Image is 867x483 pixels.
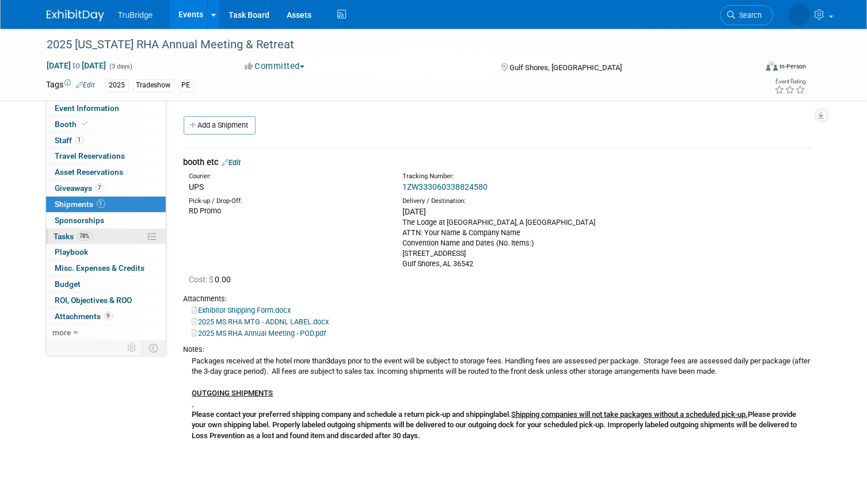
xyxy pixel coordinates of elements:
[55,296,132,305] span: ROI, Objectives & ROO
[47,79,96,92] td: Tags
[720,5,773,25] a: Search
[46,325,166,340] a: more
[189,275,236,284] span: 0.00
[142,340,166,355] td: Toggle Event Tabs
[55,200,105,209] span: Shipments
[43,34,742,55] div: 2025 [US_STATE] RHA Annual Meeting & Retreat
[104,312,113,320] span: 9
[133,79,174,91] div: Tradeshow
[55,120,90,129] span: Booth
[327,356,331,365] b: 3
[46,244,166,260] a: Playbook
[106,79,129,91] div: 2025
[788,4,810,26] img: Marg Louwagie
[192,410,797,440] b: label. Please provide your own shipping label. Properly labeled outgoing shipments will be delive...
[184,116,256,135] a: Add a Shipment
[402,206,599,217] div: [DATE]
[55,263,145,273] span: Misc. Expenses & Credits
[55,151,126,160] span: Travel Reservations
[189,206,386,216] div: RD Promo
[192,317,329,326] a: 2025 MS RHA MTG - ADDNL LABEL.docx
[192,389,273,397] u: OUTGOING SHIPMENTS
[241,60,309,72] button: Committed
[189,181,386,193] div: UPS
[402,172,652,181] div: Tracking Number:
[512,410,748,419] u: Shipping companies will not take packages without a scheduled pick-up.
[55,136,84,145] span: Staff
[47,60,107,71] span: [DATE] [DATE]
[46,148,166,164] a: Travel Reservations
[189,172,386,181] div: Courier:
[184,344,812,355] div: Notes:
[55,167,124,177] span: Asset Reservations
[694,60,807,77] div: Event Format
[55,247,89,256] span: Playbook
[97,200,105,208] span: 1
[178,79,194,91] div: PE
[189,275,215,284] span: Cost: $
[779,62,807,71] div: In-Person
[47,10,104,21] img: ExhibitDay
[46,133,166,148] a: Staff1
[402,197,599,206] div: Delivery / Destination:
[96,183,104,192] span: 7
[46,277,166,292] a: Budget
[46,260,166,276] a: Misc. Expenses & Credits
[46,101,166,116] a: Event Information
[55,312,113,321] span: Attachments
[46,213,166,228] a: Sponsorships
[184,294,812,304] div: Attachments:
[118,10,153,20] span: TruBridge
[46,117,166,132] a: Booth
[46,197,166,212] a: Shipments1
[82,121,88,127] i: Booth reservation complete
[71,61,82,70] span: to
[192,410,494,419] b: Please contact your preferred shipping company and schedule a return pick-up and shipping
[77,232,93,240] span: 78%
[189,197,386,206] div: Pick-up / Drop-Off:
[46,229,166,244] a: Tasks78%
[75,136,84,144] span: 1
[222,158,241,167] a: Edit
[184,355,812,442] div: Packages received at the hotel more than days prior to the event will be subject to storage fees....
[55,216,105,225] span: Sponsorships
[402,182,488,191] a: 1ZW333060338824580
[46,181,166,196] a: Giveaways7
[54,232,93,241] span: Tasks
[53,328,71,337] span: more
[46,164,166,180] a: Asset Reservations
[509,63,622,72] span: Gulf Shores, [GEOGRAPHIC_DATA]
[192,306,291,315] a: Exhibitor Shipping Form.docx
[55,279,81,289] span: Budget
[55,183,104,193] span: Giveaways
[46,293,166,308] a: ROI, Objectives & ROO
[766,62,778,71] img: Format-Inperson.png
[123,340,143,355] td: Personalize Event Tab Strip
[775,79,806,85] div: Event Rating
[402,217,599,269] div: The Lodge at [GEOGRAPHIC_DATA], A [GEOGRAPHIC_DATA] ATTN: Your Name & Company Name Convention Nam...
[192,329,326,338] a: 2025 MS RHA Annual Meeting - POD.pdf
[77,81,96,89] a: Edit
[736,11,762,20] span: Search
[55,103,120,113] span: Event Information
[109,63,133,70] span: (3 days)
[184,156,812,168] div: booth etc
[46,309,166,324] a: Attachments9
